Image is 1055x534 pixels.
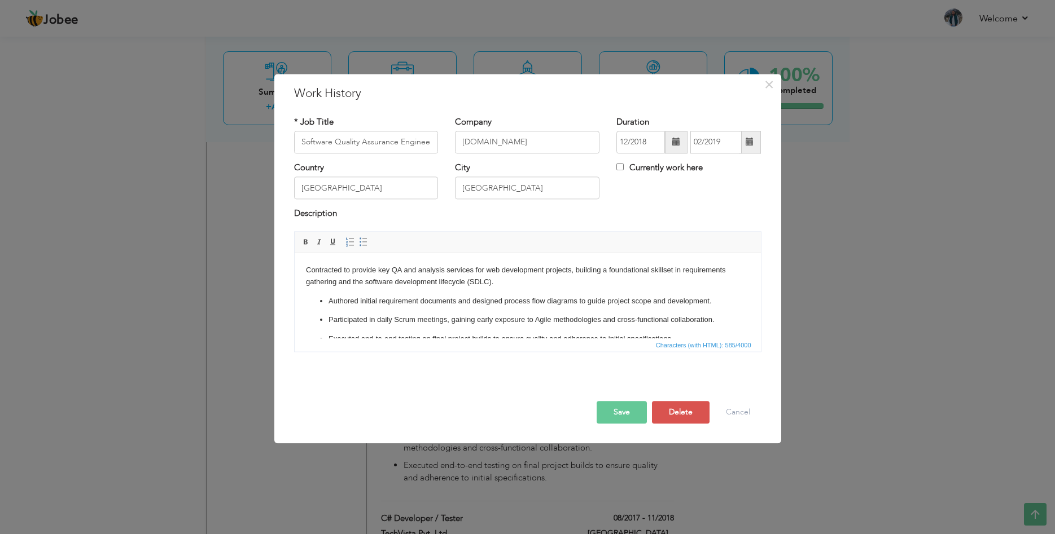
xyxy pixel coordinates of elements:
[616,131,665,153] input: From
[344,236,356,248] a: Insert/Remove Numbered List
[313,236,326,248] a: Italic
[715,401,761,423] button: Cancel
[300,236,312,248] a: Bold
[764,74,774,95] span: ×
[654,340,755,350] div: Statistics
[616,162,703,174] label: Currently work here
[34,61,432,73] p: Participated in daily Scrum meetings, gaining early exposure to Agile methodologies and cross-fun...
[455,116,492,128] label: Company
[294,208,337,220] label: Description
[652,401,710,423] button: Delete
[357,236,370,248] a: Insert/Remove Bulleted List
[34,42,432,54] p: Authored initial requirement documents and designed process flow diagrams to guide project scope ...
[327,236,339,248] a: Underline
[455,162,470,174] label: City
[295,253,761,338] iframe: Rich Text Editor, workEditor
[760,76,778,94] button: Close
[11,11,455,92] body: Contracted to provide key QA and analysis services for web development projects, building a found...
[597,401,647,423] button: Save
[616,163,624,170] input: Currently work here
[294,162,324,174] label: Country
[654,340,754,350] span: Characters (with HTML): 585/4000
[690,131,742,153] input: Present
[616,116,649,128] label: Duration
[294,116,334,128] label: * Job Title
[34,80,432,92] p: Executed end-to-end testing on final project builds to ensure quality and adherence to initial sp...
[294,85,761,102] h3: Work History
